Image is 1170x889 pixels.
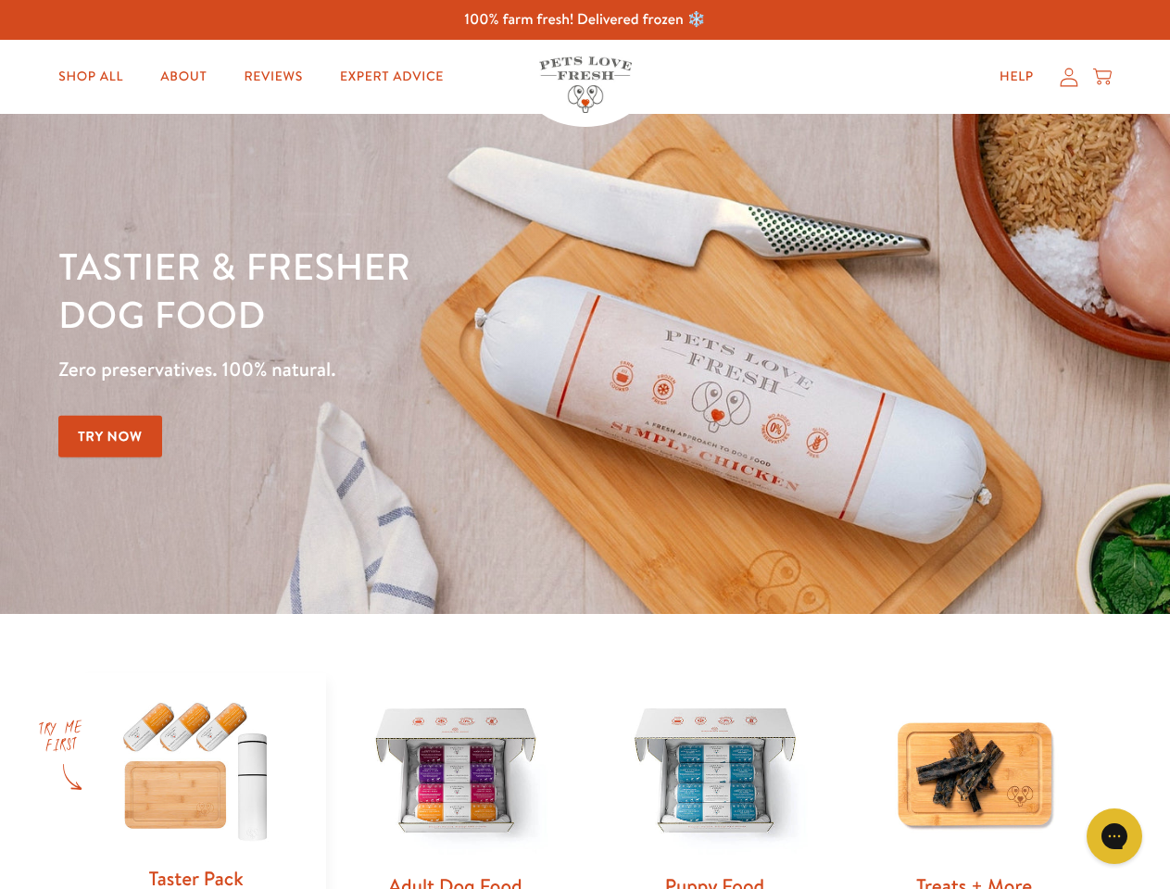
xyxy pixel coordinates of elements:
[58,242,761,338] h1: Tastier & fresher dog food
[1077,802,1151,870] iframe: Gorgias live chat messenger
[58,353,761,386] p: Zero preservatives. 100% natural.
[539,56,632,113] img: Pets Love Fresh
[58,416,162,457] a: Try Now
[325,58,459,95] a: Expert Advice
[985,58,1049,95] a: Help
[229,58,317,95] a: Reviews
[145,58,221,95] a: About
[44,58,138,95] a: Shop All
